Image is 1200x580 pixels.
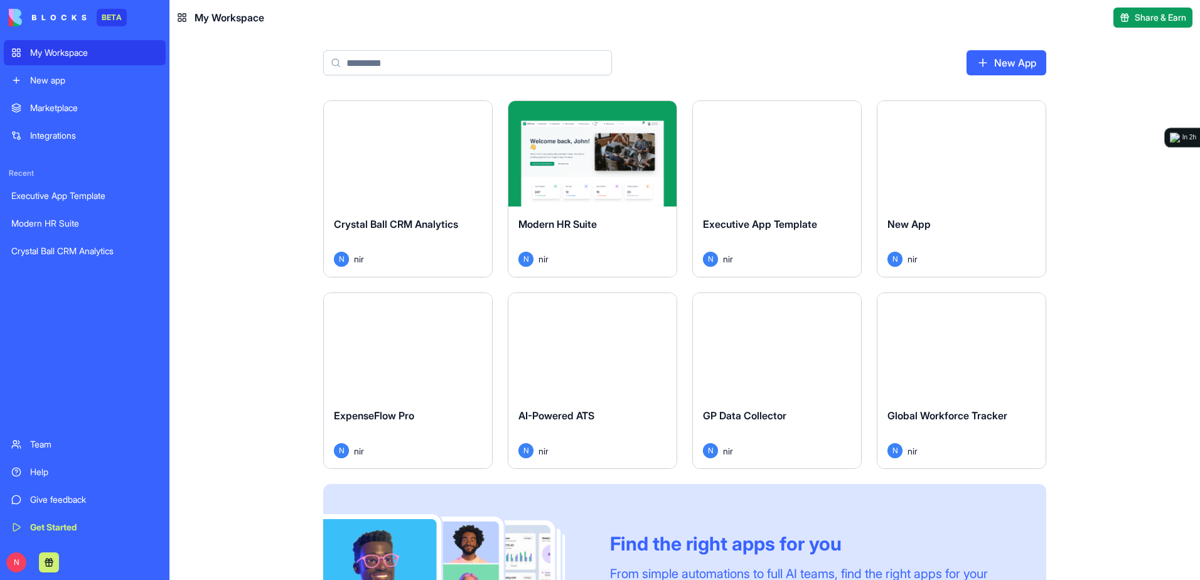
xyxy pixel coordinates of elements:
[877,293,1046,470] a: Global Workforce TrackerNnir
[518,218,597,230] span: Modern HR Suite
[4,123,166,148] a: Integrations
[354,252,364,266] span: nir
[4,211,166,236] a: Modern HR Suite
[538,252,549,266] span: nir
[30,74,158,87] div: New app
[4,168,166,178] span: Recent
[887,252,903,267] span: N
[4,515,166,540] a: Get Started
[887,443,903,458] span: N
[4,432,166,457] a: Team
[908,444,918,458] span: nir
[30,466,158,478] div: Help
[354,444,364,458] span: nir
[334,218,458,230] span: Crystal Ball CRM Analytics
[30,521,158,534] div: Get Started
[518,443,533,458] span: N
[30,129,158,142] div: Integrations
[887,409,1007,422] span: Global Workforce Tracker
[692,100,862,277] a: Executive App TemplateNnir
[967,50,1046,75] a: New App
[97,9,127,26] div: BETA
[723,444,733,458] span: nir
[11,245,158,257] div: Crystal Ball CRM Analytics
[1113,8,1192,28] button: Share & Earn
[723,252,733,266] span: nir
[703,443,718,458] span: N
[4,183,166,208] a: Executive App Template
[4,68,166,93] a: New app
[508,293,677,470] a: AI-Powered ATSNnir
[538,444,549,458] span: nir
[508,100,677,277] a: Modern HR SuiteNnir
[1135,11,1186,24] span: Share & Earn
[323,293,493,470] a: ExpenseFlow ProNnir
[323,100,493,277] a: Crystal Ball CRM AnalyticsNnir
[9,9,127,26] a: BETA
[4,487,166,512] a: Give feedback
[703,218,817,230] span: Executive App Template
[30,46,158,59] div: My Workspace
[4,239,166,264] a: Crystal Ball CRM Analytics
[11,217,158,230] div: Modern HR Suite
[30,493,158,506] div: Give feedback
[4,40,166,65] a: My Workspace
[518,409,594,422] span: AI-Powered ATS
[6,552,26,572] span: N
[11,190,158,202] div: Executive App Template
[908,252,918,266] span: nir
[4,95,166,121] a: Marketplace
[692,293,862,470] a: GP Data CollectorNnir
[9,9,87,26] img: logo
[703,252,718,267] span: N
[334,252,349,267] span: N
[1170,132,1180,142] img: logo
[610,532,1016,555] div: Find the right apps for you
[877,100,1046,277] a: New AppNnir
[703,409,786,422] span: GP Data Collector
[30,102,158,114] div: Marketplace
[4,459,166,485] a: Help
[334,409,414,422] span: ExpenseFlow Pro
[1182,132,1196,142] div: In 2h
[887,218,931,230] span: New App
[518,252,533,267] span: N
[195,10,264,25] span: My Workspace
[30,438,158,451] div: Team
[334,443,349,458] span: N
